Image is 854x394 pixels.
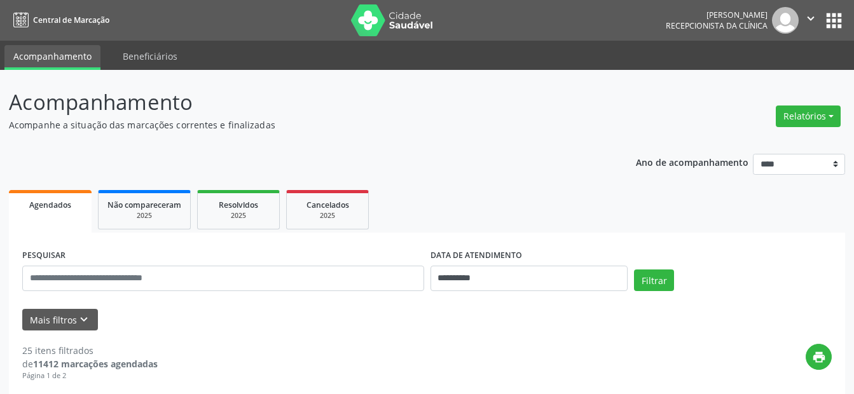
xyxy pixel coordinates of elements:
[22,246,65,266] label: PESQUISAR
[22,370,158,381] div: Página 1 de 2
[22,344,158,357] div: 25 itens filtrados
[77,313,91,327] i: keyboard_arrow_down
[772,7,799,34] img: img
[9,118,595,132] p: Acompanhe a situação das marcações correntes e finalizadas
[219,200,258,210] span: Resolvidos
[9,86,595,118] p: Acompanhamento
[4,45,100,70] a: Acompanhamento
[114,45,186,67] a: Beneficiários
[33,15,109,25] span: Central de Marcação
[634,269,674,291] button: Filtrar
[430,246,522,266] label: DATA DE ATENDIMENTO
[804,11,818,25] i: 
[799,7,823,34] button: 
[107,211,181,221] div: 2025
[823,10,845,32] button: apps
[806,344,832,370] button: print
[207,211,270,221] div: 2025
[666,10,768,20] div: [PERSON_NAME]
[22,309,98,331] button: Mais filtroskeyboard_arrow_down
[666,20,768,31] span: Recepcionista da clínica
[296,211,359,221] div: 2025
[29,200,71,210] span: Agendados
[306,200,349,210] span: Cancelados
[812,350,826,364] i: print
[636,154,748,170] p: Ano de acompanhamento
[9,10,109,31] a: Central de Marcação
[776,105,841,127] button: Relatórios
[22,357,158,370] div: de
[33,358,158,370] strong: 11412 marcações agendadas
[107,200,181,210] span: Não compareceram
